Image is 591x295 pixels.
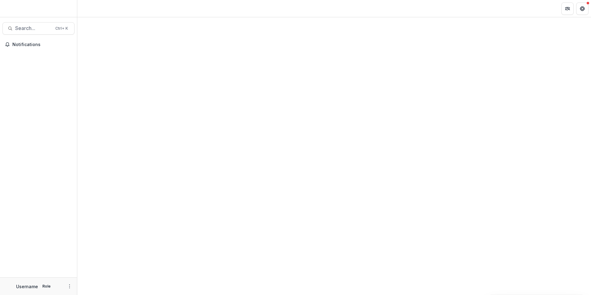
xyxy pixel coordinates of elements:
span: Search... [15,25,52,31]
button: Get Help [576,2,589,15]
div: Ctrl + K [54,25,69,32]
button: Partners [561,2,574,15]
button: Notifications [2,40,74,49]
nav: breadcrumb [80,4,106,13]
button: Search... [2,22,74,35]
button: More [66,283,73,290]
p: Username [16,283,38,290]
span: Notifications [12,42,72,47]
p: Role [40,284,53,289]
